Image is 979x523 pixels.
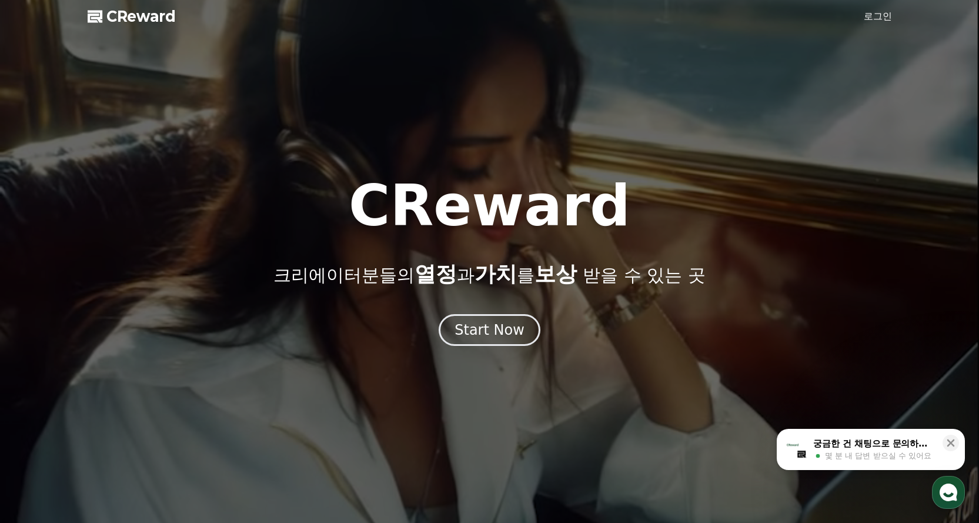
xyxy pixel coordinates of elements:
[182,391,196,400] span: 설정
[349,178,630,234] h1: CReward
[534,262,577,286] span: 보상
[475,262,517,286] span: 가치
[78,373,152,402] a: 대화
[415,262,457,286] span: 열정
[455,321,524,339] div: Start Now
[88,7,176,26] a: CReward
[108,391,122,401] span: 대화
[152,373,226,402] a: 설정
[273,262,705,286] p: 크리에이터분들의 과 를 받을 수 있는 곳
[439,326,540,337] a: Start Now
[106,7,176,26] span: CReward
[4,373,78,402] a: 홈
[37,391,44,400] span: 홈
[439,314,540,346] button: Start Now
[864,9,892,24] a: 로그인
